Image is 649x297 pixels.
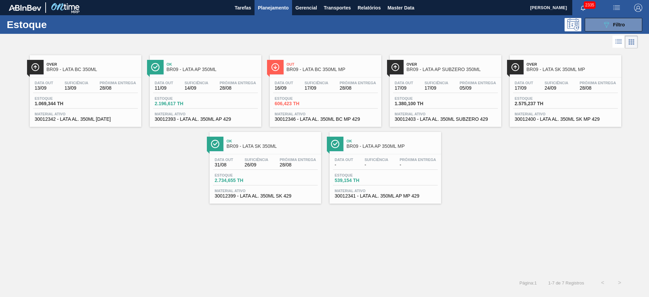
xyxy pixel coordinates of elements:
div: Visão em Cards [625,36,638,48]
button: Notificações [572,3,594,13]
span: 606,423 TH [275,101,322,106]
span: Data out [395,81,413,85]
span: Material ativo [215,189,316,193]
span: Data out [515,81,533,85]
span: Suficiência [425,81,448,85]
button: < [594,274,611,291]
span: Estoque [155,96,202,100]
span: BR09 - LATA BC 350ML MP [287,67,378,72]
span: 31/08 [215,162,233,167]
span: 24/09 [545,86,568,91]
span: Suficiência [305,81,328,85]
span: Suficiência [545,81,568,85]
span: Out [287,62,378,66]
span: BR09 - LATA AP 350ML MP [346,144,438,149]
span: Estoque [35,96,82,100]
span: 28/08 [280,162,316,167]
span: Material ativo [275,112,376,116]
span: Filtro [613,22,625,27]
img: Logout [634,4,642,12]
span: 30012346 - LATA AL. 350ML BC MP 429 [275,117,376,122]
span: Próxima Entrega [580,81,616,85]
a: ÍconeOverBR09 - LATA BC 350MLData out13/09Suficiência13/09Próxima Entrega28/08Estoque1.069,344 TH... [25,50,145,127]
span: 28/08 [340,86,376,91]
span: Estoque [515,96,562,100]
img: TNhmsLtSVTkK8tSr43FrP2fwEKptu5GPRR3wAAAABJRU5ErkJggg== [9,5,41,11]
span: Data out [275,81,293,85]
span: 539,154 TH [335,178,382,183]
div: Pogramando: nenhum usuário selecionado [564,18,581,31]
span: Material ativo [155,112,256,116]
span: 17/09 [305,86,328,91]
span: 26/09 [244,162,268,167]
span: Data out [35,81,53,85]
span: Ok [226,139,318,143]
span: Próxima Entrega [280,158,316,162]
span: 1 - 7 de 7 Registros [547,280,584,285]
span: Suficiência [364,158,388,162]
button: Filtro [585,18,642,31]
a: ÍconeOkBR09 - LATA AP 350MLData out11/09Suficiência14/09Próxima Entrega28/08Estoque2.196,617 THMa... [145,50,265,127]
span: BR09 - LATA AP SUBZERO 350ML [407,67,498,72]
span: Página : 1 [520,280,537,285]
span: BR09 - LATA BC 350ML [47,67,138,72]
span: 30012403 - LATA AL. 350ML SUBZERO 429 [395,117,496,122]
span: 28/08 [100,86,136,91]
span: 30012342 - LATA AL. 350ML BC 429 [35,117,136,122]
span: 13/09 [35,86,53,91]
a: ÍconeOverBR09 - LATA SK 350ML MPData out17/09Suficiência24/09Próxima Entrega28/08Estoque2.575,237... [505,50,625,127]
div: Visão em Lista [612,36,625,48]
span: Suficiência [244,158,268,162]
span: 17/09 [395,86,413,91]
span: Material ativo [335,189,436,193]
span: Over [47,62,138,66]
span: Ok [167,62,258,66]
span: Material ativo [395,112,496,116]
span: Data out [215,158,233,162]
img: Ícone [511,63,520,71]
span: 28/08 [580,86,616,91]
span: Suficiência [185,81,208,85]
span: 28/08 [220,86,256,91]
span: 2.575,237 TH [515,101,562,106]
span: Data out [155,81,173,85]
button: > [611,274,628,291]
span: 1.380,100 TH [395,101,442,106]
img: Ícone [271,63,280,71]
span: 30012399 - LATA AL. 350ML SK 429 [215,193,316,199]
span: Material ativo [35,112,136,116]
a: ÍconeOverBR09 - LATA AP SUBZERO 350MLData out17/09Suficiência17/09Próxima Entrega05/09Estoque1.38... [385,50,505,127]
span: BR09 - LATA SK 350ML [226,144,318,149]
img: Ícone [331,140,339,148]
span: Over [407,62,498,66]
span: 13/09 [65,86,88,91]
span: Próxima Entrega [340,81,376,85]
span: Tarefas [235,4,251,12]
span: Próxima Entrega [220,81,256,85]
span: Ok [346,139,438,143]
span: Estoque [275,96,322,100]
span: 30012341 - LATA AL. 350ML AP MP 429 [335,193,436,199]
span: Gerencial [295,4,317,12]
span: 30012400 - LATA AL. 350ML SK MP 429 [515,117,616,122]
img: Ícone [31,63,40,71]
span: Planejamento [258,4,289,12]
span: Material ativo [515,112,616,116]
span: Over [527,62,618,66]
img: userActions [612,4,621,12]
a: ÍconeOkBR09 - LATA AP 350ML MPData out-Suficiência-Próxima Entrega-Estoque539,154 THMaterial ativ... [324,127,444,204]
a: ÍconeOutBR09 - LATA BC 350ML MPData out16/09Suficiência17/09Próxima Entrega28/08Estoque606,423 TH... [265,50,385,127]
span: Próxima Entrega [460,81,496,85]
span: Estoque [215,173,262,177]
span: Estoque [395,96,442,100]
span: Próxima Entrega [100,81,136,85]
span: Próxima Entrega [400,158,436,162]
span: 1.069,344 TH [35,101,82,106]
span: Master Data [387,4,414,12]
span: 17/09 [425,86,448,91]
img: Ícone [151,63,160,71]
span: Data out [335,158,353,162]
span: 14/09 [185,86,208,91]
span: 2335 [584,1,596,9]
img: Ícone [211,140,219,148]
